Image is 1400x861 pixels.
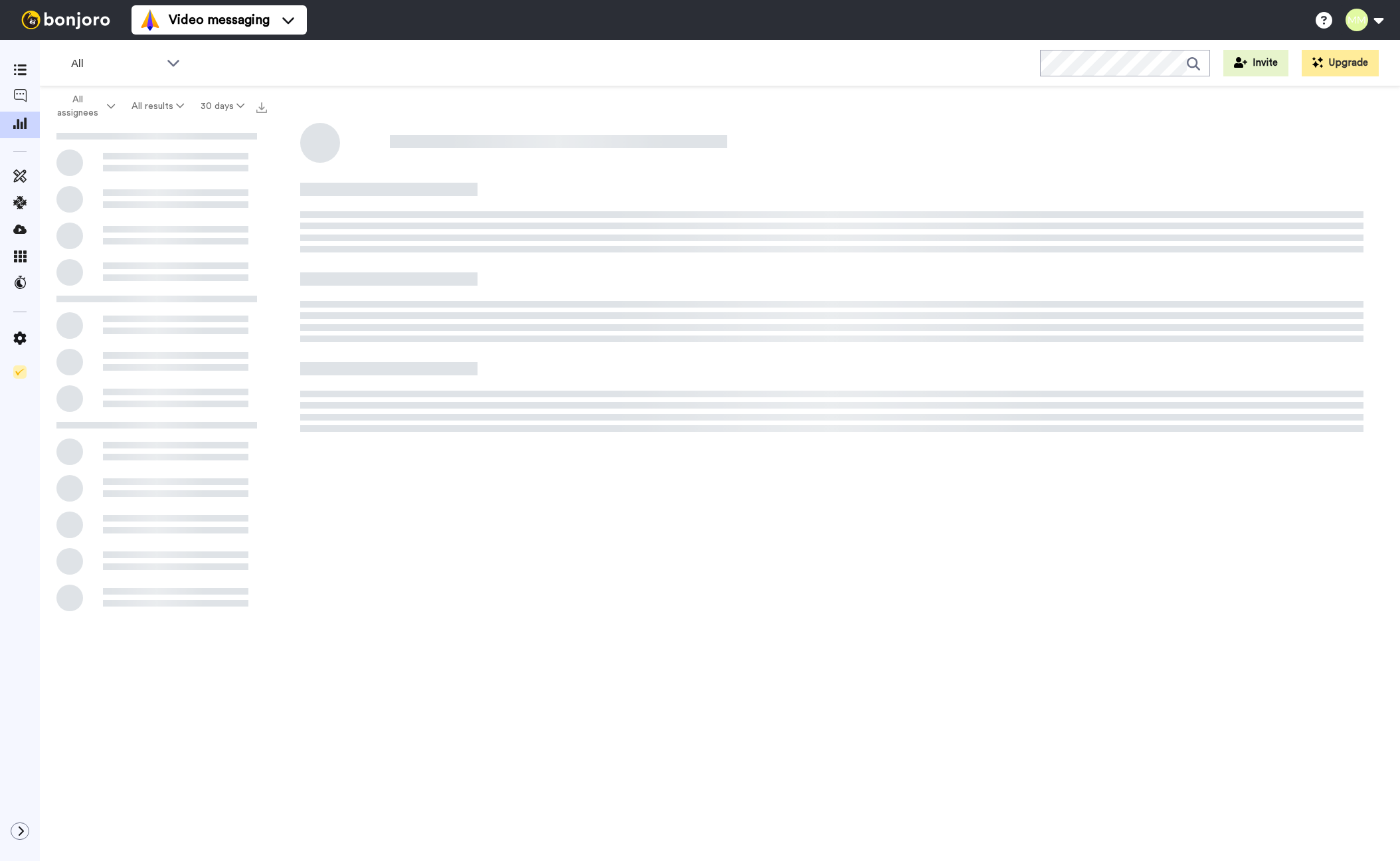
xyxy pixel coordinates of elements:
[43,88,124,125] button: All assignees
[50,93,104,120] span: All assignees
[192,94,252,118] button: 30 days
[1302,50,1379,76] button: Upgrade
[139,9,161,31] img: vm-color.svg
[13,365,27,379] img: Checklist.svg
[1223,50,1288,76] button: Invite
[169,11,270,29] span: Video messaging
[16,11,116,29] img: bj-logo-header-white.svg
[252,96,271,116] button: Export all results that match these filters now.
[71,56,160,72] span: All
[124,94,193,118] button: All results
[256,102,267,113] img: export.svg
